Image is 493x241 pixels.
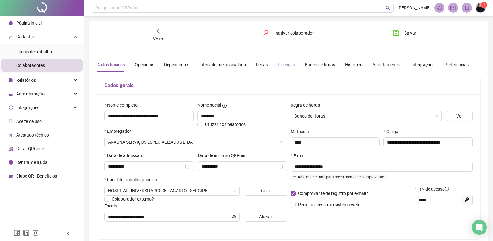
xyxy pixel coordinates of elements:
div: Dados básicos [97,61,125,68]
div: Histórico [345,61,363,68]
span: gift [9,174,13,178]
span: Ver [456,113,463,119]
sup: Atualize o seu contato no menu Meus Dados [481,2,487,8]
span: instagram [32,230,39,236]
span: notification [437,5,442,11]
label: Escala [104,202,121,209]
span: PIN de acesso [417,186,449,192]
span: Central de ajuda [16,160,48,165]
div: Intervalo pré-assinalado [199,61,246,68]
label: Regra de horas [291,102,324,109]
span: Inativar colaborador [274,30,314,36]
button: Criar [245,186,287,196]
span: search [386,6,390,10]
label: Matrícula [291,128,313,135]
label: E-mail [291,152,309,159]
div: Apontamentos [372,61,401,68]
span: Clube QR - Beneficios [16,174,57,178]
span: Colaborador externo? [112,197,154,202]
div: Férias [256,61,268,68]
span: audit [9,119,13,123]
span: plus [293,175,297,178]
span: Banco de Horas [294,111,438,121]
span: linkedin [23,230,29,236]
span: Voltar [153,36,165,41]
label: Data de admissão [104,152,146,159]
span: lock [9,92,13,96]
span: Página inicial [16,21,42,25]
div: Opcionais [135,61,154,68]
span: Colaboradores [16,63,45,68]
div: Licenças [278,61,295,68]
button: Salvar [388,28,421,38]
span: Gerar QRCode [16,146,44,151]
span: sync [9,105,13,110]
span: 1 [483,3,485,7]
span: Administração [16,91,45,96]
label: Nome completo [104,102,142,109]
span: Cadastros [16,34,36,39]
span: left [66,231,70,236]
span: Utilizar nos relatórios [205,122,246,127]
span: info-circle [9,160,13,165]
span: ARAUNA SERVIÇOS ESPECIALIZADOS LTDA [108,137,283,147]
span: bell [464,5,470,11]
span: facebook [14,230,20,236]
span: eye [232,215,236,219]
span: home [9,21,13,25]
span: user-delete [263,30,269,36]
span: arrow-left [156,28,162,34]
span: [PERSON_NAME] [397,4,431,11]
label: Empregador [104,128,135,135]
div: Integrações [411,61,434,68]
span: Integrações [16,105,39,110]
div: Preferências [444,61,469,68]
button: Inativar colaborador [258,28,319,38]
span: Comprovante de registro por e-mail? [298,191,368,196]
span: info-circle [445,187,449,191]
span: mail [450,5,456,11]
label: Cargo [383,128,402,135]
div: Open Intercom Messenger [472,220,487,235]
img: 73420 [476,3,485,12]
span: Salvar [404,30,416,36]
span: Aceite de uso [16,119,42,124]
span: save [393,30,399,36]
span: solution [9,133,13,137]
div: Dependentes [164,61,189,68]
span: AV. BRASÍLIA, 49400 - SANTA TEREZINHA, LAGARTO - SE, 49400-000 [108,186,236,195]
span: Permitir acesso ao sistema web [298,202,359,207]
span: Adicionar e-mail para recebimento de comprovante. [291,174,387,180]
div: Banco de horas [305,61,335,68]
span: user-add [9,35,13,39]
span: info-circle [222,104,227,108]
span: Atestado técnico [16,132,49,137]
span: Locais de trabalho [16,49,52,54]
button: Alterar [245,212,287,222]
h5: Dados gerais [104,82,473,89]
span: Relatórios [16,78,36,83]
label: Local de trabalho principal [104,176,162,183]
span: qrcode [9,146,13,151]
span: file [9,78,13,82]
label: Data de início no QRPoint [198,152,251,159]
span: Nome social [197,102,221,109]
span: Alterar [259,213,272,220]
button: Ver [447,111,473,121]
span: Criar [261,187,270,194]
